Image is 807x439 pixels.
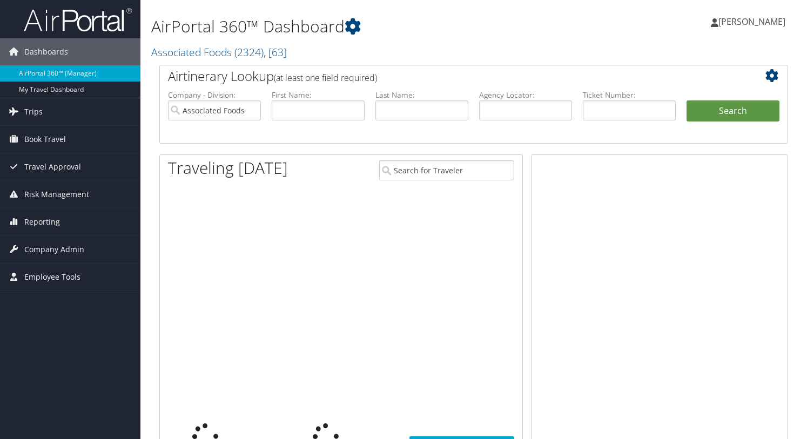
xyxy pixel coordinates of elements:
[272,90,365,100] label: First Name:
[687,100,779,122] button: Search
[375,90,468,100] label: Last Name:
[151,45,287,59] a: Associated Foods
[24,264,80,291] span: Employee Tools
[24,181,89,208] span: Risk Management
[583,90,676,100] label: Ticket Number:
[24,236,84,263] span: Company Admin
[24,153,81,180] span: Travel Approval
[151,15,581,38] h1: AirPortal 360™ Dashboard
[274,72,377,84] span: (at least one field required)
[24,38,68,65] span: Dashboards
[168,90,261,100] label: Company - Division:
[264,45,287,59] span: , [ 63 ]
[24,7,132,32] img: airportal-logo.png
[24,98,43,125] span: Trips
[234,45,264,59] span: ( 2324 )
[168,157,288,179] h1: Traveling [DATE]
[379,160,514,180] input: Search for Traveler
[479,90,572,100] label: Agency Locator:
[711,5,796,38] a: [PERSON_NAME]
[718,16,785,28] span: [PERSON_NAME]
[168,67,727,85] h2: Airtinerary Lookup
[24,126,66,153] span: Book Travel
[24,208,60,235] span: Reporting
